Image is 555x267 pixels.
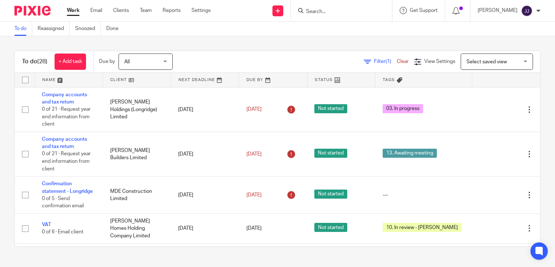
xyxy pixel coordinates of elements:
div: --- [383,191,465,199]
a: Company accounts and tax return [42,92,87,105]
span: All [124,59,130,64]
span: Not started [314,223,347,232]
span: Filter [374,59,397,64]
a: Clear [397,59,409,64]
img: svg%3E [521,5,533,17]
span: View Settings [424,59,455,64]
span: [DATE] [246,226,262,231]
td: [DATE] [171,177,239,214]
a: Settings [192,7,211,14]
span: 10. In review - [PERSON_NAME] [383,223,461,232]
a: Clients [113,7,129,14]
a: VAT [42,222,51,227]
span: Tags [383,78,395,82]
h1: To do [22,58,47,65]
a: + Add task [55,54,86,70]
span: 0 of 21 · Request year end information from client [42,107,91,127]
span: (1) [386,59,391,64]
span: [DATE] [246,192,262,198]
a: Reports [163,7,181,14]
span: [DATE] [246,152,262,157]
p: [PERSON_NAME] [478,7,517,14]
span: (28) [37,59,47,64]
span: Not started [314,149,347,158]
td: [PERSON_NAME] Builders Limited [103,132,171,176]
a: To do [14,22,32,36]
a: Confirmation statement - Longridge [42,181,93,194]
a: Snoozed [75,22,101,36]
td: [DATE] [171,214,239,243]
a: Company accounts and tax return [42,137,87,149]
span: 03. In progress [383,104,423,113]
input: Search [305,9,370,15]
span: 13. Awaiting meeting [383,149,437,158]
span: 0 of 5 · Send confirmation email [42,196,84,209]
span: [DATE] [246,107,262,112]
td: [DATE] [171,87,239,132]
span: Not started [314,190,347,199]
a: Work [67,7,79,14]
span: Not started [314,104,347,113]
p: Due by [99,58,115,65]
td: MDE Construction Limited [103,177,171,214]
td: [PERSON_NAME] Homes Holding Company Limited [103,214,171,243]
a: Done [106,22,124,36]
a: Email [90,7,102,14]
span: Select saved view [466,59,507,64]
span: 0 of 6 · Email client [42,230,83,235]
td: [PERSON_NAME] Holdings (Longridge) Limited [103,87,171,132]
span: 0 of 21 · Request year end information from client [42,152,91,171]
img: Pixie [14,6,51,16]
a: Team [140,7,152,14]
td: [DATE] [171,132,239,176]
span: Get Support [410,8,438,13]
a: Reassigned [38,22,70,36]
